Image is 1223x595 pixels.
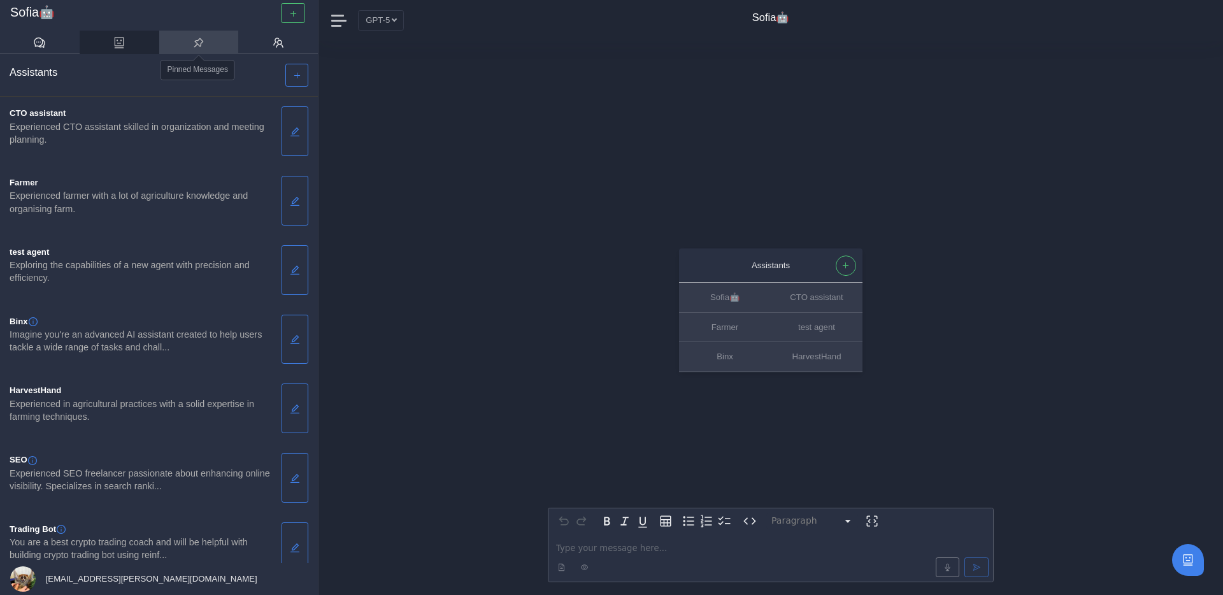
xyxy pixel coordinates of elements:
span: Binx [10,317,28,333]
div: toggle group [680,512,733,530]
button: Edit Assistant [282,315,308,364]
p: You are a best crypto trading coach and will be helpful with building crypto trading bot using re... [10,536,282,561]
a: CTO assistantExperienced CTO assistant skilled in organization and meeting planning. [10,106,282,156]
button: HarvestHand [771,342,862,371]
h4: Sofia🤖 [752,11,790,24]
span: [EMAIL_ADDRESS][PERSON_NAME][DOMAIN_NAME] [43,574,257,584]
p: Experienced CTO assistant skilled in organization and meeting planning. [10,120,282,146]
h4: Assistants [10,66,57,79]
span: Trading Bot [10,524,56,540]
a: SEOExperienced SEO freelancer passionate about enhancing online visibility. Specializes in search... [10,453,282,503]
button: Edit Assistant [282,106,308,156]
p: Experienced SEO freelancer passionate about enhancing online visibility. Specializes in search ra... [10,467,282,492]
button: Inline code format [741,512,759,530]
span: HarvestHand [10,385,61,401]
button: Edit Assistant [282,453,308,503]
button: Check list [715,512,733,530]
button: Italic [616,512,634,530]
button: GPT-5 [358,10,404,30]
span: CTO assistant [10,108,66,124]
button: Underline [634,512,652,530]
button: Block type [766,512,858,530]
a: HarvestHandExperienced in agricultural practices with a solid expertise in farming techniques. [10,384,282,433]
button: Create Assistant [285,64,308,87]
button: Bulleted list [680,512,697,530]
button: Bold [598,512,616,530]
p: Experienced farmer with a lot of agriculture knowledge and organising farm. [10,189,282,215]
a: Sofia🤖 [10,5,308,20]
span: Farmer [10,178,38,194]
span: test agent [10,247,49,263]
a: FarmerExperienced farmer with a lot of agriculture knowledge and organising farm. [10,176,282,226]
p: Experienced in agricultural practices with a solid expertise in farming techniques. [10,398,282,423]
button: Edit Assistant [282,245,308,295]
button: Binx [679,342,771,371]
p: Imagine you're an advanced AI assistant created to help users tackle a wide range of tasks and ch... [10,328,282,354]
span: SEO [10,455,27,471]
button: test agent [771,313,862,342]
p: Exploring the capabilities of a new agent with precision and efficiency. [10,259,282,284]
button: CTO assistant [771,283,862,313]
button: Edit Assistant [282,176,308,226]
div: Assistants [692,259,850,272]
button: Numbered list [697,512,715,530]
a: Trading BotYou are a best crypto trading coach and will be helpful with building crypto trading b... [10,522,282,572]
button: Edit Assistant [282,384,308,433]
div: Pinned Messages [161,61,234,80]
button: Farmer [679,313,771,342]
button: Sofia🤖 [679,283,771,313]
a: BinxImagine you're an advanced AI assistant created to help users tackle a wide range of tasks an... [10,315,282,364]
button: Edit Assistant [282,522,308,572]
a: test agentExploring the capabilities of a new agent with precision and efficiency. [10,245,282,295]
div: editable markdown [548,534,993,582]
